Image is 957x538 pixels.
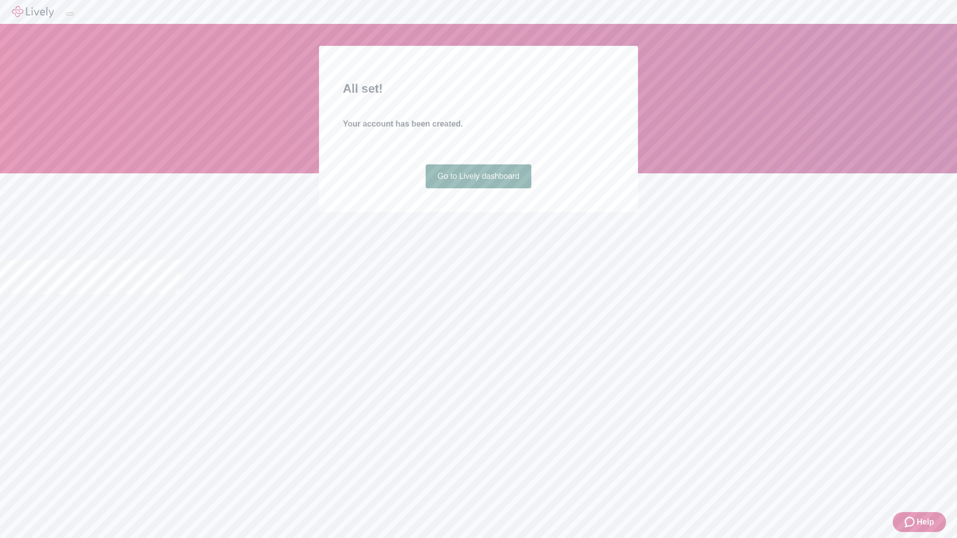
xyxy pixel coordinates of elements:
[343,80,614,98] h2: All set!
[66,12,74,15] button: Log out
[917,516,934,528] span: Help
[12,6,54,18] img: Lively
[905,516,917,528] svg: Zendesk support icon
[426,164,532,188] a: Go to Lively dashboard
[343,118,614,130] h4: Your account has been created.
[893,512,946,532] button: Zendesk support iconHelp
